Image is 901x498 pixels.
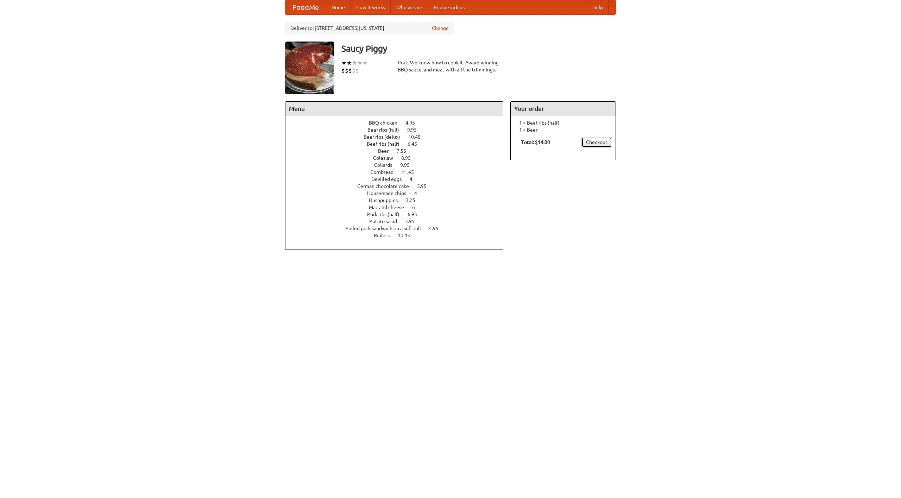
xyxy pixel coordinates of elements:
a: Riblets 10.45 [374,233,423,238]
span: 4 [410,176,420,182]
h3: Saucy Piggy [341,42,616,56]
span: 6 [412,204,422,210]
a: Mac and cheese 6 [369,204,428,210]
a: Collards 9.95 [374,162,423,168]
span: 4.95 [429,226,446,231]
li: ★ [357,59,363,67]
span: Devilled eggs [371,176,409,182]
a: Potato salad 3.95 [369,219,428,224]
a: FoodMe [285,0,326,14]
span: Hushpuppies [369,197,405,203]
span: 3.25 [406,197,422,203]
a: Cornbread 11.45 [370,169,427,175]
a: Change [432,25,449,32]
span: Cornbread [370,169,401,175]
span: 6.95 [408,212,424,217]
li: ★ [352,59,357,67]
span: Potato salad [369,219,404,224]
a: Beef ribs (full) 9.95 [367,127,430,133]
a: Pork ribs (half) 6.95 [367,212,430,217]
span: 10.45 [408,134,428,140]
a: BBQ chicken 4.95 [369,120,428,126]
span: 7.55 [397,148,413,154]
li: $ [345,67,348,75]
div: Deliver to: [STREET_ADDRESS][US_STATE] [285,22,454,34]
a: Beef ribs (delux) 10.45 [364,134,434,140]
span: Pulled pork sandwich on a soft roll [345,226,428,231]
li: ★ [363,59,368,67]
span: German chocolate cake [357,183,416,189]
span: Coleslaw [373,155,400,161]
div: Pork. We know how to cook it. Award-winning BBQ sauce, and meat with all the trimmings. [398,59,503,73]
span: Collards [374,162,399,168]
span: 11.45 [402,169,421,175]
img: angular.jpg [285,42,334,94]
a: Coleslaw 8.95 [373,155,424,161]
span: 10.45 [398,233,417,238]
span: Pork ribs (half) [367,212,407,217]
span: Riblets [374,233,397,238]
li: $ [348,67,352,75]
li: $ [355,67,359,75]
span: 5.95 [417,183,434,189]
li: 1 × Beer [514,126,612,133]
span: 8.95 [401,155,418,161]
b: Total: $14.00 [521,139,550,145]
span: BBQ chicken [369,120,404,126]
span: 9.95 [400,162,417,168]
a: German chocolate cake 5.95 [357,183,440,189]
a: Checkout [581,137,612,147]
a: Help [587,0,609,14]
span: 3.95 [405,219,422,224]
a: Hushpuppies 3.25 [369,197,428,203]
li: ★ [347,59,352,67]
h4: Menu [285,102,503,116]
li: 1 × Beef ribs (half) [514,119,612,126]
a: Recipe videos [428,0,470,14]
span: Beef ribs (delux) [364,134,407,140]
a: Beer 7.55 [378,148,419,154]
span: Beef ribs (full) [367,127,406,133]
span: 4 [414,190,424,196]
a: Beef ribs (half) 6.45 [367,141,430,147]
a: Devilled eggs 4 [371,176,426,182]
a: How it works [351,0,391,14]
a: Who we are [391,0,428,14]
li: $ [352,67,355,75]
span: Beef ribs (half) [367,141,407,147]
span: Beer [378,148,396,154]
a: Pulled pork sandwich on a soft roll 4.95 [345,226,452,231]
span: Housemade chips [367,190,413,196]
li: $ [341,67,345,75]
span: 4.95 [405,120,422,126]
a: Home [326,0,351,14]
span: 6.45 [408,141,424,147]
span: Mac and cheese [369,204,411,210]
span: 9.95 [407,127,424,133]
h4: Your order [511,102,616,116]
li: ★ [341,59,347,67]
a: Housemade chips 4 [367,190,430,196]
